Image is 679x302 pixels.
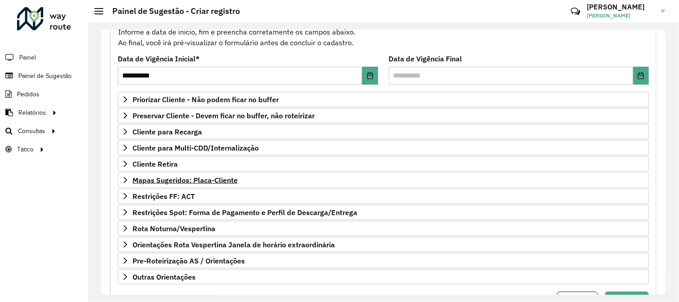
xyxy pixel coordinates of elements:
a: Cliente para Recarga [118,124,649,139]
a: Rota Noturna/Vespertina [118,221,649,236]
span: Outras Orientações [132,273,196,280]
span: Cliente para Recarga [132,128,202,135]
span: Rota Noturna/Vespertina [132,225,215,232]
span: [PERSON_NAME] [587,12,654,20]
span: Relatórios [18,108,46,117]
a: Mapas Sugeridos: Placa-Cliente [118,173,649,188]
a: Restrições Spot: Forma de Pagamento e Perfil de Descarga/Entrega [118,205,649,220]
a: Cliente para Multi-CDD/Internalização [118,140,649,155]
a: Cliente Retira [118,156,649,172]
button: Choose Date [362,67,378,85]
span: Painel [19,53,36,62]
h3: [PERSON_NAME] [587,3,654,11]
a: Priorizar Cliente - Não podem ficar no buffer [118,92,649,107]
span: Mapas Sugeridos: Placa-Cliente [132,177,238,184]
span: Priorizar Cliente - Não podem ficar no buffer [132,96,279,103]
span: Orientações Rota Vespertina Janela de horário extraordinária [132,241,335,248]
span: Restrições Spot: Forma de Pagamento e Perfil de Descarga/Entrega [132,209,357,216]
span: Pre-Roteirização AS / Orientações [132,257,245,264]
span: Restrições FF: ACT [132,193,195,200]
label: Data de Vigência Inicial [118,53,200,64]
span: Painel de Sugestão [18,71,72,81]
button: Choose Date [633,67,649,85]
a: Outras Orientações [118,269,649,285]
div: Informe a data de inicio, fim e preencha corretamente os campos abaixo. Ao final, você irá pré-vi... [118,15,649,48]
a: Restrições FF: ACT [118,189,649,204]
span: Cliente Retira [132,160,178,168]
span: Pedidos [17,90,39,99]
span: Cliente para Multi-CDD/Internalização [132,144,259,151]
span: Consultas [18,126,45,136]
span: Tático [17,145,34,154]
span: Preservar Cliente - Devem ficar no buffer, não roteirizar [132,112,315,119]
a: Pre-Roteirização AS / Orientações [118,253,649,268]
label: Data de Vigência Final [389,53,462,64]
a: Preservar Cliente - Devem ficar no buffer, não roteirizar [118,108,649,123]
a: Contato Rápido [566,2,585,21]
a: Orientações Rota Vespertina Janela de horário extraordinária [118,237,649,252]
h2: Painel de Sugestão - Criar registro [103,6,240,16]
